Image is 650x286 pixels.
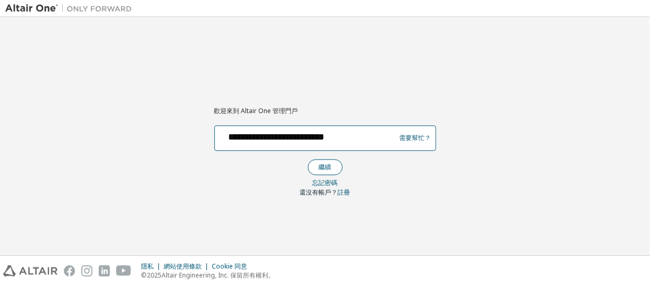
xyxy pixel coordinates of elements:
[313,178,338,187] font: 忘記密碼
[400,134,431,143] font: 需要幫忙？
[214,107,298,116] font: 歡迎來到 Altair One 管理門戶
[338,188,351,197] a: 註冊
[164,262,202,271] font: 網站使用條款
[99,265,110,276] img: linkedin.svg
[81,265,92,276] img: instagram.svg
[300,188,338,197] font: 還沒有帳戶？
[162,271,275,280] font: Altair Engineering, Inc. 保留所有權利。
[308,159,343,175] button: 繼續
[147,271,162,280] font: 2025
[3,265,58,276] img: altair_logo.svg
[116,265,131,276] img: youtube.svg
[141,262,154,271] font: 隱私
[141,271,147,280] font: ©
[64,265,75,276] img: facebook.svg
[5,3,137,14] img: 牽牛星一號
[319,162,332,171] font: 繼續
[212,262,247,271] font: Cookie 同意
